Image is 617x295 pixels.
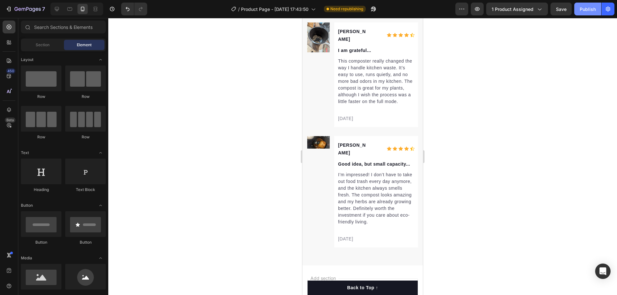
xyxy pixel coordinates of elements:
div: Button [65,239,106,245]
span: Toggle open [95,55,106,65]
span: Layout [21,57,33,63]
span: Toggle open [95,253,106,263]
span: / [238,6,240,13]
span: Product Page - [DATE] 17:43:50 [241,6,308,13]
p: 7 [42,5,45,13]
input: Search Sections & Elements [21,21,106,33]
div: Row [21,134,61,140]
span: Toggle open [95,200,106,211]
span: 1 product assigned [492,6,533,13]
span: Save [556,6,567,12]
button: Publish [574,3,601,15]
span: Element [77,42,92,48]
div: 450 [6,68,15,74]
div: Row [65,94,106,100]
div: Button [21,239,61,245]
iframe: Design area [302,18,423,295]
span: Toggle open [95,148,106,158]
div: Row [21,94,61,100]
div: Beta [5,117,15,123]
div: Publish [580,6,596,13]
div: Text Block [65,187,106,193]
span: Media [21,255,32,261]
div: Row [65,134,106,140]
button: 7 [3,3,48,15]
span: Text [21,150,29,156]
button: Save [550,3,572,15]
span: Button [21,203,33,208]
div: Heading [21,187,61,193]
div: Open Intercom Messenger [595,264,611,279]
div: Undo/Redo [121,3,147,15]
span: Need republishing [330,6,363,12]
button: 1 product assigned [486,3,548,15]
span: Section [36,42,49,48]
